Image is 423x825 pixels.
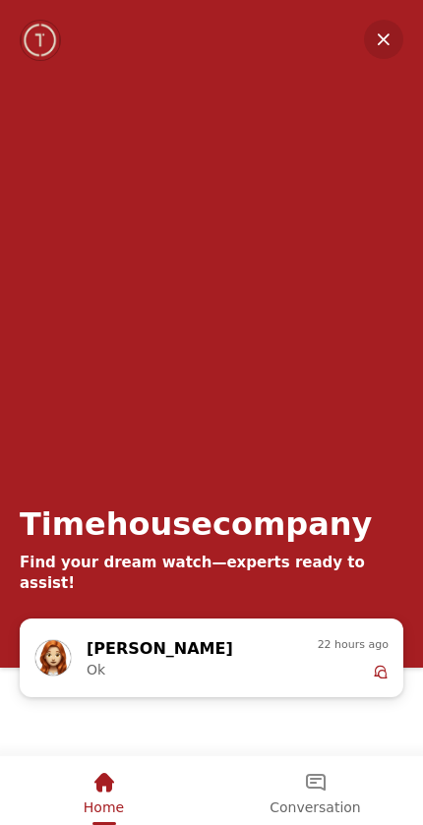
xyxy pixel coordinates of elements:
div: Timehousecompany [20,505,372,543]
span: 22 hours ago [318,636,389,654]
em: Minimize [364,20,403,59]
div: Chat with us now [20,619,403,697]
img: Profile picture of Eva Tyler [35,640,71,676]
img: Company logo [22,21,60,60]
span: Home [84,799,124,815]
div: Eva Tyler [34,636,389,679]
span: Ok [87,662,318,678]
span: Conversation [270,799,360,815]
div: Find your dream watch—experts ready to assist! [20,553,403,594]
div: Conversation [210,756,421,822]
div: Home [2,756,206,822]
div: [PERSON_NAME] [87,636,282,662]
